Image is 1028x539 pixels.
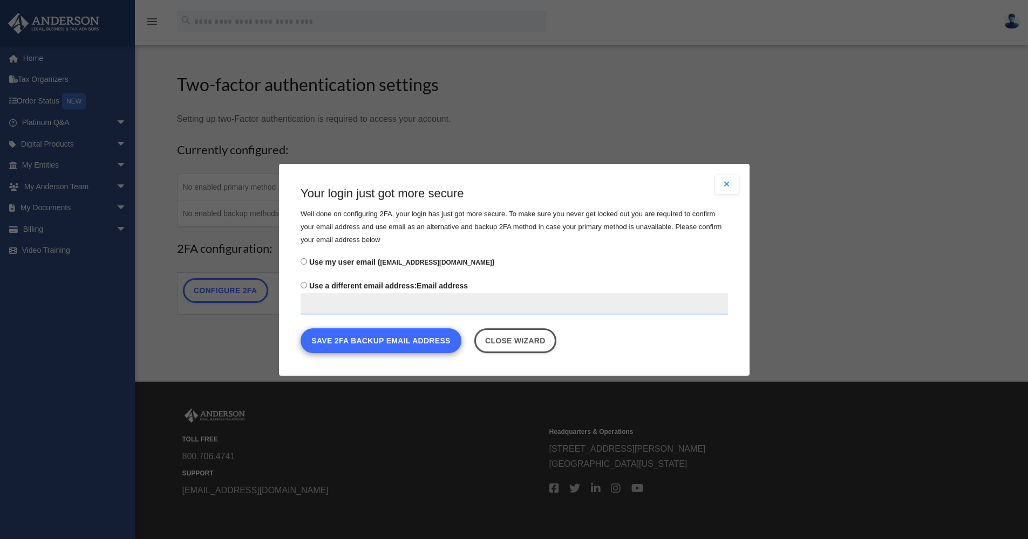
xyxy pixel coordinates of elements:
[301,258,307,264] input: Use my user email ([EMAIL_ADDRESS][DOMAIN_NAME])
[301,328,461,353] button: Save 2FA backup email address
[715,175,739,194] button: Close modal
[301,278,728,314] label: Email address
[301,281,307,288] input: Use a different email address:Email address
[380,258,492,266] small: [EMAIL_ADDRESS][DOMAIN_NAME]
[309,281,416,289] span: Use a different email address:
[301,293,728,314] input: Use a different email address:Email address
[309,257,494,266] span: Use my user email ( )
[474,328,556,353] a: Close wizard
[301,207,728,246] p: Well done on configuring 2FA, your login has just got more secure. To make sure you never get loc...
[301,185,728,202] h3: Your login just got more secure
